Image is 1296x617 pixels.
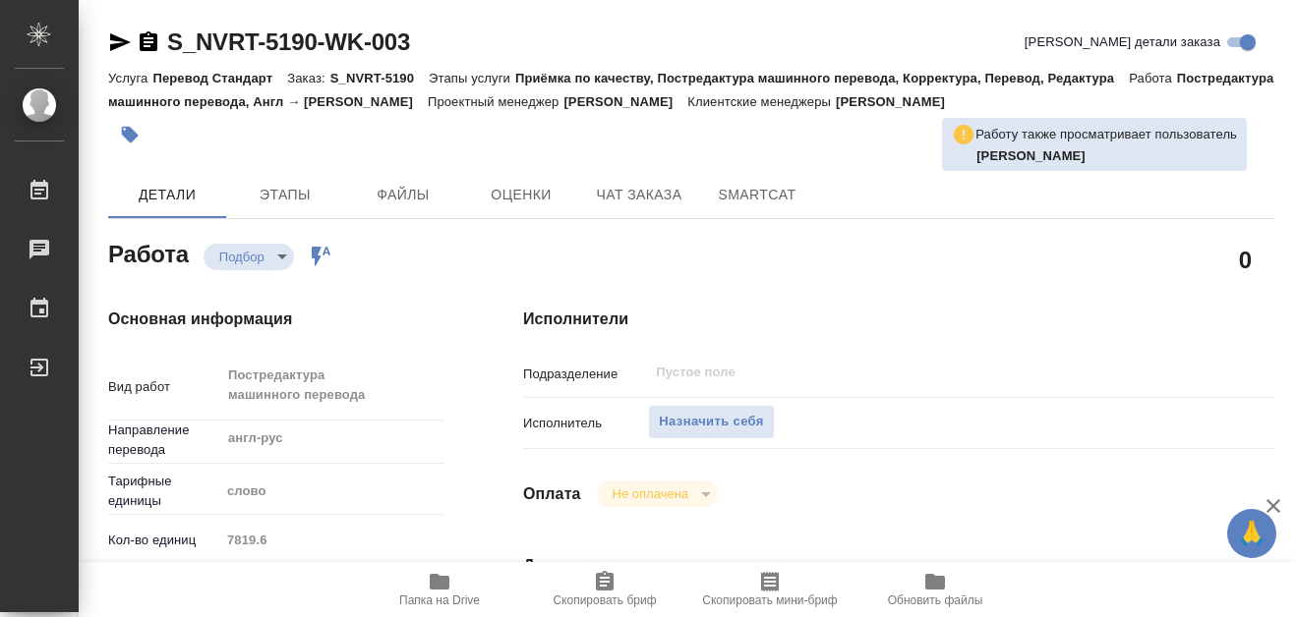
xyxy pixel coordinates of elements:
[702,593,837,607] span: Скопировать мини-бриф
[137,30,160,54] button: Скопировать ссылку
[648,405,774,439] button: Назначить себя
[1227,509,1276,558] button: 🙏
[659,411,763,433] span: Назначить себя
[522,562,687,617] button: Скопировать бриф
[429,71,515,85] p: Этапы услуги
[399,593,480,607] span: Папка на Drive
[220,475,444,508] div: слово
[287,71,329,85] p: Заказ:
[592,183,686,207] span: Чат заказа
[523,482,581,506] h4: Оплата
[357,562,522,617] button: Папка на Drive
[108,30,132,54] button: Скопировать ссылку для ЯМессенджера
[356,183,450,207] span: Файлы
[836,94,960,109] p: [PERSON_NAME]
[330,71,429,85] p: S_NVRT-5190
[975,125,1237,144] p: Работу также просматривает пользователь
[710,183,804,207] span: SmartCat
[597,480,718,507] div: Подбор
[108,421,220,460] p: Направление перевода
[515,71,1129,85] p: Приёмка по качеству, Постредактура машинного перевода, Корректура, Перевод, Редактура
[523,308,1274,331] h4: Исполнители
[523,365,648,384] p: Подразделение
[976,148,1086,163] b: [PERSON_NAME]
[428,94,563,109] p: Проектный менеджер
[654,361,1165,384] input: Пустое поле
[108,377,220,397] p: Вид работ
[213,249,270,265] button: Подбор
[204,244,294,270] div: Подбор
[1025,32,1220,52] span: [PERSON_NAME] детали заказа
[238,183,332,207] span: Этапы
[853,562,1018,617] button: Обновить файлы
[687,562,853,617] button: Скопировать мини-бриф
[1129,71,1177,85] p: Работа
[888,593,983,607] span: Обновить файлы
[1239,243,1252,276] h2: 0
[108,71,152,85] p: Услуга
[167,28,410,55] a: S_NVRT-5190-WK-003
[553,593,656,607] span: Скопировать бриф
[108,531,220,550] p: Кол-во единиц
[220,526,444,554] input: Пустое поле
[108,308,444,331] h4: Основная информация
[976,146,1237,166] p: Горшкова Валентина
[687,94,836,109] p: Клиентские менеджеры
[523,414,648,433] p: Исполнитель
[108,113,151,156] button: Добавить тэг
[563,94,687,109] p: [PERSON_NAME]
[152,71,287,85] p: Перевод Стандарт
[120,183,214,207] span: Детали
[607,485,694,502] button: Не оплачена
[108,235,189,270] h2: Работа
[1235,513,1268,554] span: 🙏
[523,554,1274,578] h4: Дополнительно
[108,472,220,511] p: Тарифные единицы
[474,183,568,207] span: Оценки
